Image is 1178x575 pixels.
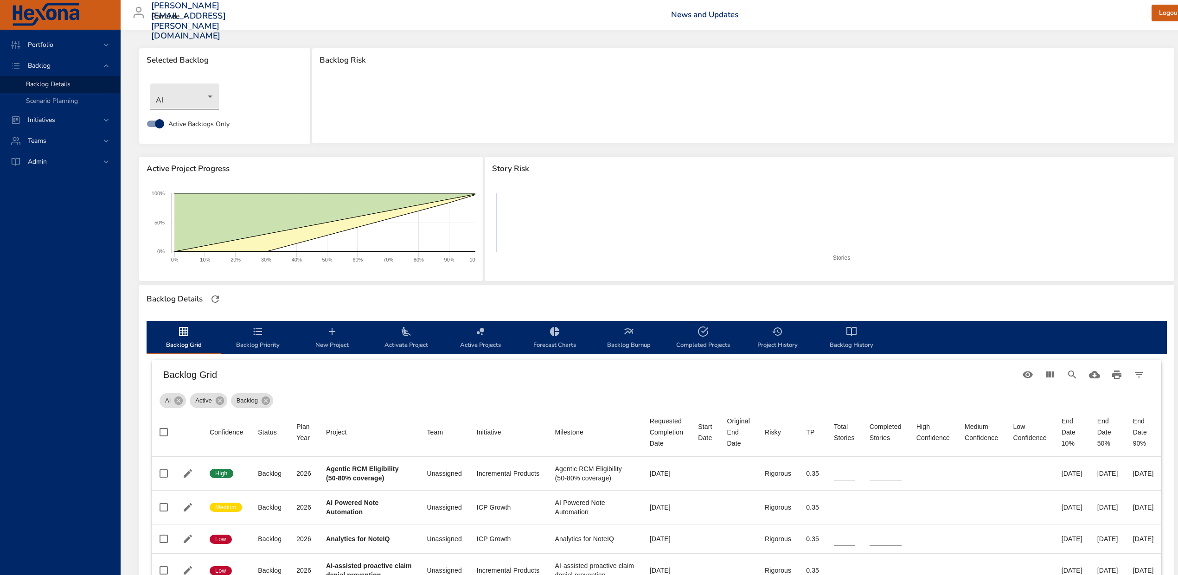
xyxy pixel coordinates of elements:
[427,534,461,543] div: Unassigned
[1062,534,1082,543] div: [DATE]
[1128,364,1150,386] button: Filter Table
[806,566,819,575] div: 0.35
[1013,421,1046,443] span: Low Confidence
[181,466,195,480] button: Edit Project Details
[1039,364,1061,386] button: View Columns
[965,421,998,443] div: Sort
[727,415,750,449] span: Original End Date
[210,469,233,478] span: High
[160,393,186,408] div: AI
[449,326,512,351] span: Active Projects
[477,469,540,478] div: Incremental Products
[151,1,226,41] h3: [PERSON_NAME][EMAIL_ADDRESS][PERSON_NAME][DOMAIN_NAME]
[765,469,791,478] div: Rigorous
[375,326,438,351] span: Activate Project
[870,421,902,443] div: Sort
[765,427,781,438] div: Sort
[20,157,54,166] span: Admin
[820,326,883,351] span: Backlog History
[1133,566,1154,575] div: [DATE]
[650,503,683,512] div: [DATE]
[163,367,1017,382] h6: Backlog Grid
[230,257,241,262] text: 20%
[190,396,217,405] span: Active
[151,9,191,24] div: Raintree
[1017,364,1039,386] button: Standard Views
[477,427,501,438] div: Sort
[20,40,61,49] span: Portfolio
[147,321,1167,354] div: backlog-tab
[296,421,311,443] div: Plan Year
[181,500,195,514] button: Edit Project Details
[181,532,195,546] button: Edit Project Details
[555,427,583,438] div: Sort
[597,326,660,351] span: Backlog Burnup
[152,360,1161,390] div: Table Toolbar
[965,421,998,443] div: Medium Confidence
[210,535,232,543] span: Low
[427,566,461,575] div: Unassigned
[231,393,273,408] div: Backlog
[555,534,635,543] div: Analytics for NoteIQ
[261,257,271,262] text: 30%
[870,421,902,443] div: Completed Stories
[154,220,165,225] text: 50%
[765,427,781,438] div: Risky
[26,80,70,89] span: Backlog Details
[650,415,683,449] div: Sort
[523,326,586,351] span: Forecast Charts
[258,427,282,438] span: Status
[320,56,1167,65] span: Backlog Risk
[806,469,819,478] div: 0.35
[160,396,176,405] span: AI
[1097,566,1118,575] div: [DATE]
[147,164,475,173] span: Active Project Progress
[1062,566,1082,575] div: [DATE]
[650,566,683,575] div: [DATE]
[1062,503,1082,512] div: [DATE]
[292,257,302,262] text: 40%
[258,427,277,438] div: Sort
[258,503,282,512] div: Backlog
[555,498,635,517] div: AI Powered Note Automation
[765,427,791,438] span: Risky
[258,534,282,543] div: Backlog
[650,469,683,478] div: [DATE]
[833,255,850,261] text: Stories
[806,503,819,512] div: 0.35
[326,535,390,543] b: Analytics for NoteIQ
[1083,364,1106,386] button: Download CSV
[727,415,750,449] div: Sort
[210,427,243,438] div: Confidence
[834,421,855,443] div: Sort
[296,503,311,512] div: 2026
[698,421,712,443] div: Sort
[258,469,282,478] div: Backlog
[147,56,303,65] span: Selected Backlog
[1062,415,1082,449] div: End Date 10%
[477,427,501,438] div: Initiative
[806,534,819,543] div: 0.35
[1097,503,1118,512] div: [DATE]
[11,3,81,26] img: Hexona
[258,566,282,575] div: Backlog
[171,257,179,262] text: 0%
[326,427,347,438] div: Sort
[427,427,443,438] div: Sort
[1061,364,1083,386] button: Search
[427,427,443,438] div: Team
[427,427,461,438] span: Team
[326,427,347,438] div: Project
[326,465,399,482] b: Agentic RCM Eligibility (50-80% coverage)
[1062,469,1082,478] div: [DATE]
[1133,415,1154,449] div: End Date 90%
[555,427,583,438] div: Milestone
[20,136,54,145] span: Teams
[650,415,683,449] div: Requested Completion Date
[20,61,58,70] span: Backlog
